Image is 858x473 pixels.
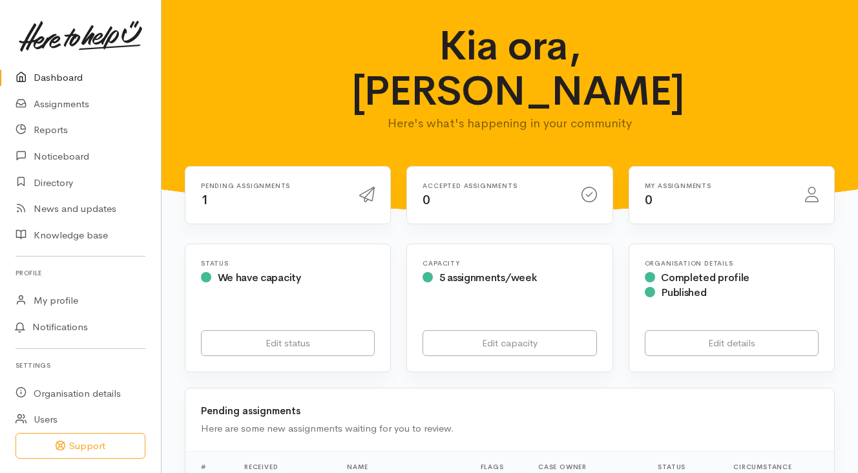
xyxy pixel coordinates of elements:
[645,260,819,267] h6: Organisation Details
[423,192,430,208] span: 0
[201,260,375,267] h6: Status
[423,260,596,267] h6: Capacity
[201,192,209,208] span: 1
[201,405,300,417] b: Pending assignments
[218,271,301,284] span: We have capacity
[423,182,565,189] h6: Accepted assignments
[16,433,145,459] button: Support
[16,264,145,282] h6: Profile
[439,271,536,284] span: 5 assignments/week
[201,182,344,189] h6: Pending assignments
[645,192,653,208] span: 0
[351,23,669,114] h1: Kia ora, [PERSON_NAME]
[661,271,749,284] span: Completed profile
[645,330,819,357] a: Edit details
[201,421,819,436] div: Here are some new assignments waiting for you to review.
[16,357,145,374] h6: Settings
[645,182,790,189] h6: My assignments
[661,286,706,299] span: Published
[423,330,596,357] a: Edit capacity
[351,114,669,132] p: Here's what's happening in your community
[201,330,375,357] a: Edit status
